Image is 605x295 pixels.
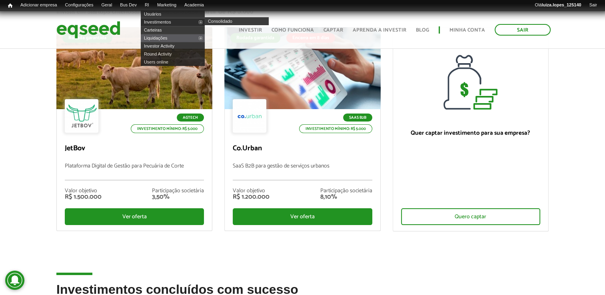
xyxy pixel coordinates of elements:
[531,2,585,8] a: Oláluiza.lopes_125140
[353,28,406,33] a: Aprenda a investir
[116,2,141,8] a: Bus Dev
[343,114,372,122] p: SaaS B2B
[393,27,549,231] a: Quer captar investimento para sua empresa? Quero captar
[299,124,372,133] p: Investimento mínimo: R$ 5.000
[4,2,16,10] a: Início
[65,208,204,225] div: Ver oferta
[97,2,116,8] a: Geral
[224,27,380,231] a: Rodada garantida Encerra em 8 dias SaaS B2B Investimento mínimo: R$ 5.000 Co.Urban SaaS B2B para ...
[233,144,372,153] p: Co.Urban
[56,19,120,40] img: EqSeed
[56,27,212,231] a: Rodada garantida Agtech Investimento mínimo: R$ 5.000 JetBov Plataforma Digital de Gestão para Pe...
[585,2,601,8] a: Sair
[233,188,270,194] div: Valor objetivo
[320,188,372,194] div: Participação societária
[320,194,372,200] div: 8,10%
[131,124,204,133] p: Investimento mínimo: R$ 5.000
[416,28,429,33] a: Blog
[180,2,208,8] a: Academia
[61,2,98,8] a: Configurações
[141,10,205,18] a: Usuários
[401,130,540,137] p: Quer captar investimento para sua empresa?
[65,188,102,194] div: Valor objetivo
[233,163,372,180] p: SaaS B2B para gestão de serviços urbanos
[449,28,485,33] a: Minha conta
[233,208,372,225] div: Ver oferta
[542,2,581,7] strong: luiza.lopes_125140
[65,163,204,180] p: Plataforma Digital de Gestão para Pecuária de Corte
[141,2,153,8] a: RI
[401,208,540,225] div: Quero captar
[153,2,180,8] a: Marketing
[152,194,204,200] div: 3,50%
[323,28,343,33] a: Captar
[65,194,102,200] div: R$ 1.500.000
[16,2,61,8] a: Adicionar empresa
[233,194,270,200] div: R$ 1.200.000
[272,28,314,33] a: Como funciona
[495,24,551,36] a: Sair
[239,28,262,33] a: Investir
[152,188,204,194] div: Participação societária
[65,144,204,153] p: JetBov
[8,3,12,8] span: Início
[177,114,204,122] p: Agtech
